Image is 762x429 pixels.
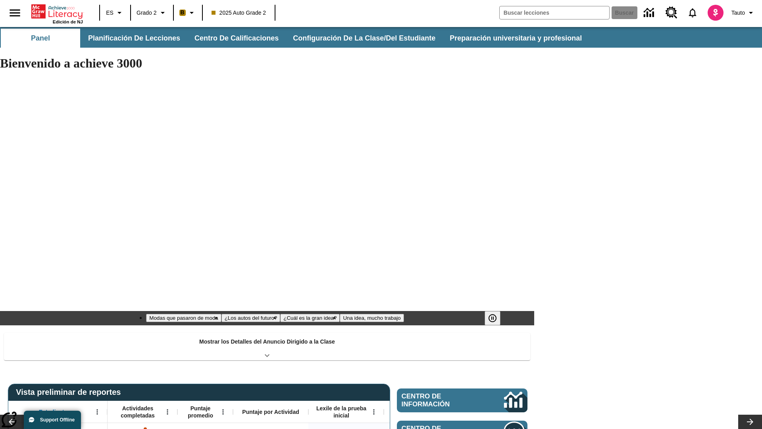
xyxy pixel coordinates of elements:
span: Estudiante [39,408,67,415]
div: Pausar [485,311,508,325]
input: Buscar campo [500,6,609,19]
button: Pausar [485,311,500,325]
a: Notificaciones [682,2,703,23]
img: avatar image [708,5,724,21]
span: Actividades completadas [112,405,164,419]
button: Abrir el menú lateral [3,1,27,25]
button: Diapositiva 4 Una idea, mucho trabajo [340,314,404,322]
button: Configuración de la clase/del estudiante [287,29,442,48]
button: Preparación universitaria y profesional [443,29,588,48]
span: 2025 Auto Grade 2 [212,9,266,17]
span: Puntaje promedio [181,405,219,419]
button: Panel [1,29,80,48]
a: Portada [31,4,83,19]
p: Mostrar los Detalles del Anuncio Dirigido a la Clase [199,338,335,346]
a: Centro de información [639,2,661,24]
button: Perfil/Configuración [728,6,759,20]
button: Boost El color de la clase es anaranjado claro. Cambiar el color de la clase. [176,6,200,20]
span: Edición de NJ [53,19,83,24]
button: Grado: Grado 2, Elige un grado [133,6,171,20]
span: Grado 2 [137,9,157,17]
button: Diapositiva 1 Modas que pasaron de moda [146,314,221,322]
span: Support Offline [40,417,75,423]
div: Portada [31,3,83,24]
span: Vista preliminar de reportes [16,388,125,397]
button: Abrir menú [91,406,103,418]
button: Carrusel de lecciones, seguir [738,415,762,429]
span: Centro de información [402,392,477,408]
span: ES [106,9,114,17]
button: Diapositiva 3 ¿Cuál es la gran idea? [280,314,340,322]
button: Abrir menú [162,406,173,418]
button: Abrir menú [217,406,229,418]
button: Support Offline [24,411,81,429]
button: Diapositiva 2 ¿Los autos del futuro? [221,314,281,322]
button: Planificación de lecciones [82,29,187,48]
span: Puntaje por Actividad [242,408,299,415]
span: B [181,8,185,17]
a: Centro de información [397,388,527,412]
div: Mostrar los Detalles del Anuncio Dirigido a la Clase [4,333,530,360]
a: Centro de recursos, Se abrirá en una pestaña nueva. [661,2,682,23]
button: Escoja un nuevo avatar [703,2,728,23]
button: Abrir menú [368,406,380,418]
body: Máximo 600 caracteres Presiona Escape para desactivar la barra de herramientas Presiona Alt + F10... [3,6,116,14]
button: Centro de calificaciones [188,29,285,48]
span: Tauto [731,9,745,17]
button: Lenguaje: ES, Selecciona un idioma [102,6,128,20]
span: Lexile de la prueba inicial [312,405,370,419]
